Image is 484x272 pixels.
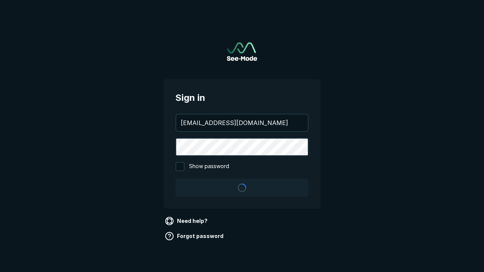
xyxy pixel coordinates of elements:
span: Sign in [175,91,309,105]
a: Need help? [163,215,211,227]
input: your@email.com [176,114,308,131]
img: See-Mode Logo [227,42,257,61]
span: Show password [189,162,229,171]
a: Forgot password [163,230,226,242]
a: Go to sign in [227,42,257,61]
